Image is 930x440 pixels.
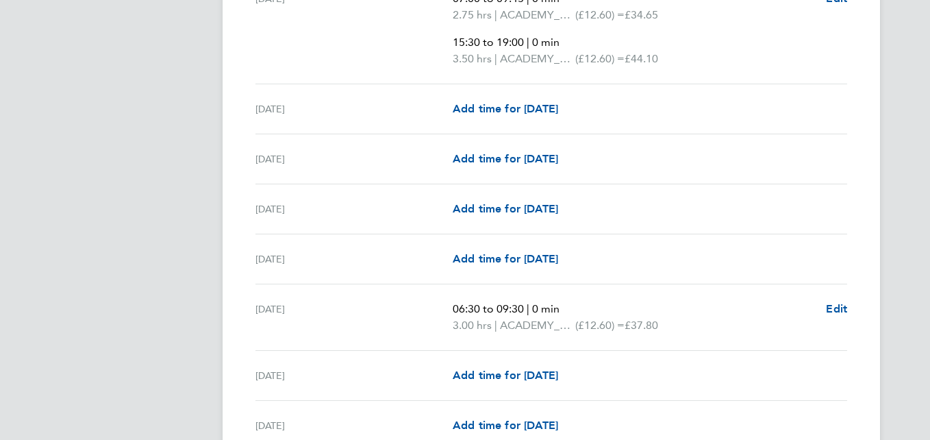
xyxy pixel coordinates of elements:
span: | [494,8,497,21]
a: Add time for [DATE] [453,251,558,267]
div: [DATE] [255,251,453,267]
span: | [494,52,497,65]
div: [DATE] [255,101,453,117]
span: Edit [826,302,847,315]
span: (£12.60) = [575,52,625,65]
span: Add time for [DATE] [453,252,558,265]
span: £34.65 [625,8,658,21]
span: Add time for [DATE] [453,419,558,432]
a: Add time for [DATE] [453,101,558,117]
a: Add time for [DATE] [453,367,558,384]
span: | [527,302,529,315]
span: Add time for [DATE] [453,152,558,165]
span: 3.50 hrs [453,52,492,65]
span: | [527,36,529,49]
div: [DATE] [255,301,453,334]
span: (£12.60) = [575,319,625,332]
a: Add time for [DATE] [453,151,558,167]
span: 15:30 to 19:00 [453,36,524,49]
span: 0 min [532,36,560,49]
span: (£12.60) = [575,8,625,21]
a: Add time for [DATE] [453,201,558,217]
span: Add time for [DATE] [453,202,558,215]
span: ACADEMY_PLAYER_CHAPERONE [500,51,575,67]
div: [DATE] [255,201,453,217]
span: Add time for [DATE] [453,102,558,115]
span: £44.10 [625,52,658,65]
span: 3.00 hrs [453,319,492,332]
span: ACADEMY_PLAYER_CHAPERONE [500,317,575,334]
div: [DATE] [255,417,453,434]
a: Add time for [DATE] [453,417,558,434]
span: 06:30 to 09:30 [453,302,524,315]
span: 2.75 hrs [453,8,492,21]
span: £37.80 [625,319,658,332]
a: Edit [826,301,847,317]
span: ACADEMY_PLAYER_CHAPERONE [500,7,575,23]
span: 0 min [532,302,560,315]
span: | [494,319,497,332]
span: Add time for [DATE] [453,369,558,382]
div: [DATE] [255,367,453,384]
div: [DATE] [255,151,453,167]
